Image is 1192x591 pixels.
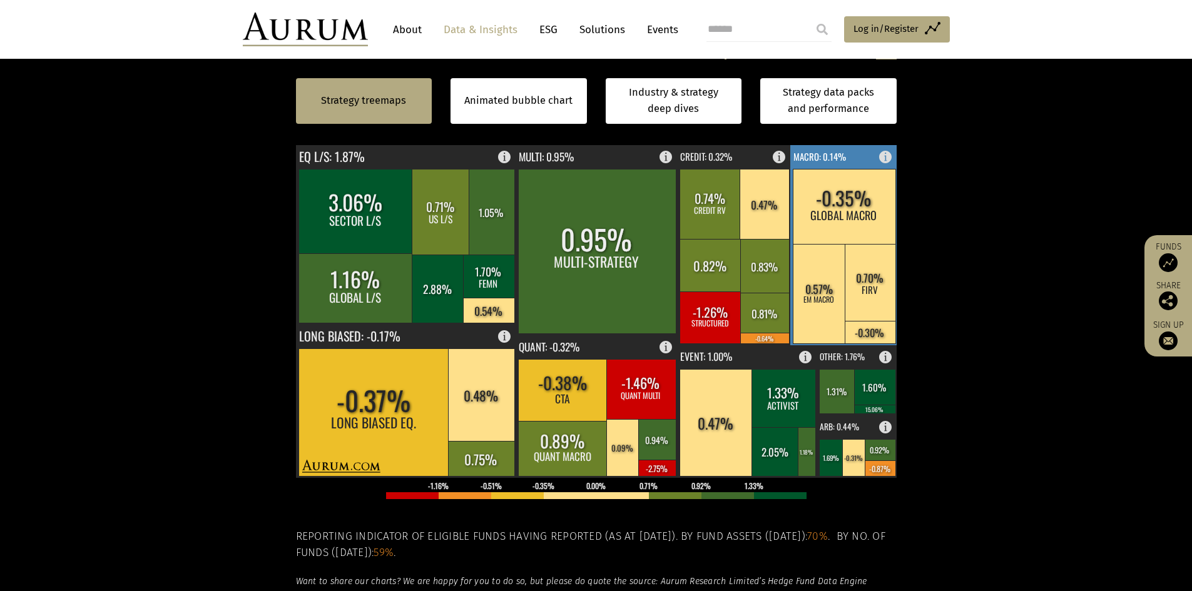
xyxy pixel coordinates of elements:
[1159,253,1178,272] img: Access Funds
[1151,320,1186,350] a: Sign up
[374,546,394,559] span: 59%
[606,78,742,124] a: Industry & strategy deep dives
[243,13,368,46] img: Aurum
[464,93,573,109] a: Animated bubble chart
[853,21,919,36] span: Log in/Register
[321,93,406,109] a: Strategy treemaps
[1151,281,1186,310] div: Share
[296,576,867,587] em: Want to share our charts? We are happy for you to do so, but please do quote the source: Aurum Re...
[641,18,678,41] a: Events
[807,530,828,543] span: 70%
[437,18,524,41] a: Data & Insights
[760,78,897,124] a: Strategy data packs and performance
[387,18,428,41] a: About
[1151,241,1186,272] a: Funds
[844,16,950,43] a: Log in/Register
[296,528,897,562] h5: Reporting indicator of eligible funds having reported (as at [DATE]). By fund assets ([DATE]): . ...
[533,18,564,41] a: ESG
[1159,331,1178,350] img: Sign up to our newsletter
[1159,291,1178,310] img: Share this post
[573,18,631,41] a: Solutions
[810,17,835,42] input: Submit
